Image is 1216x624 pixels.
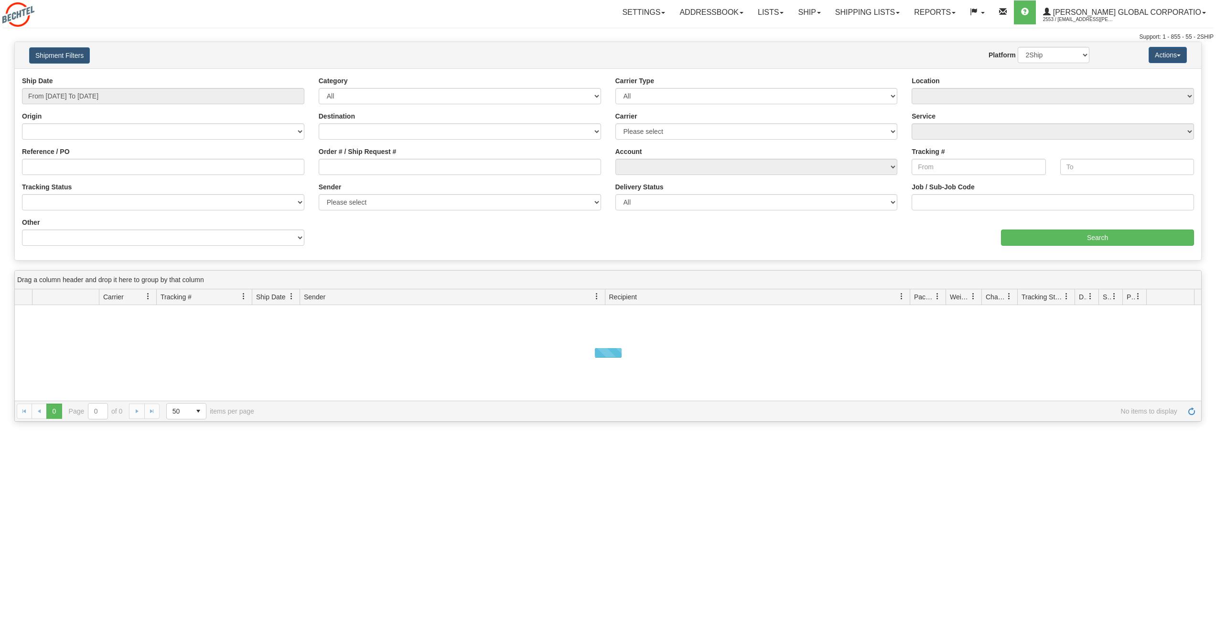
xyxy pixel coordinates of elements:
[1001,288,1017,305] a: Charge filter column settings
[319,76,348,86] label: Category
[283,288,300,305] a: Ship Date filter column settings
[615,111,637,121] label: Carrier
[912,111,936,121] label: Service
[161,292,192,302] span: Tracking #
[236,288,252,305] a: Tracking # filter column settings
[914,292,934,302] span: Packages
[1106,288,1122,305] a: Shipment Issues filter column settings
[29,47,90,64] button: Shipment Filters
[589,288,605,305] a: Sender filter column settings
[791,0,828,24] a: Ship
[166,403,254,419] span: items per page
[615,182,664,192] label: Delivery Status
[1127,292,1135,302] span: Pickup Status
[912,159,1045,175] input: From
[615,147,642,156] label: Account
[986,292,1006,302] span: Charge
[2,33,1214,41] div: Support: 1 - 855 - 55 - 2SHIP
[965,288,981,305] a: Weight filter column settings
[615,76,654,86] label: Carrier Type
[672,0,751,24] a: Addressbook
[751,0,791,24] a: Lists
[22,147,70,156] label: Reference / PO
[1130,288,1146,305] a: Pickup Status filter column settings
[1149,47,1187,63] button: Actions
[912,76,939,86] label: Location
[929,288,946,305] a: Packages filter column settings
[268,407,1177,415] span: No items to display
[1194,263,1215,361] iframe: chat widget
[22,218,40,227] label: Other
[1036,0,1213,24] a: [PERSON_NAME] Global Corporatio 2553 / [EMAIL_ADDRESS][PERSON_NAME][DOMAIN_NAME]
[1043,15,1115,24] span: 2553 / [EMAIL_ADDRESS][PERSON_NAME][DOMAIN_NAME]
[912,182,974,192] label: Job / Sub-Job Code
[1051,8,1201,16] span: [PERSON_NAME] Global Corporatio
[22,111,42,121] label: Origin
[256,292,285,302] span: Ship Date
[912,147,945,156] label: Tracking #
[22,182,72,192] label: Tracking Status
[319,111,355,121] label: Destination
[609,292,637,302] span: Recipient
[1082,288,1098,305] a: Delivery Status filter column settings
[907,0,963,24] a: Reports
[304,292,325,302] span: Sender
[615,0,672,24] a: Settings
[172,406,185,416] span: 50
[1184,404,1199,419] a: Refresh
[1001,230,1194,246] input: Search
[319,182,341,192] label: Sender
[103,292,124,302] span: Carrier
[950,292,970,302] span: Weight
[46,404,62,419] span: Page 0
[893,288,910,305] a: Recipient filter column settings
[1079,292,1087,302] span: Delivery Status
[191,404,206,419] span: select
[1022,292,1063,302] span: Tracking Status
[828,0,907,24] a: Shipping lists
[1103,292,1111,302] span: Shipment Issues
[2,2,34,27] img: logo2553.jpg
[166,403,206,419] span: Page sizes drop down
[69,403,123,419] span: Page of 0
[989,50,1016,60] label: Platform
[319,147,397,156] label: Order # / Ship Request #
[22,76,53,86] label: Ship Date
[1058,288,1075,305] a: Tracking Status filter column settings
[1060,159,1194,175] input: To
[15,271,1201,289] div: grid grouping header
[140,288,156,305] a: Carrier filter column settings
